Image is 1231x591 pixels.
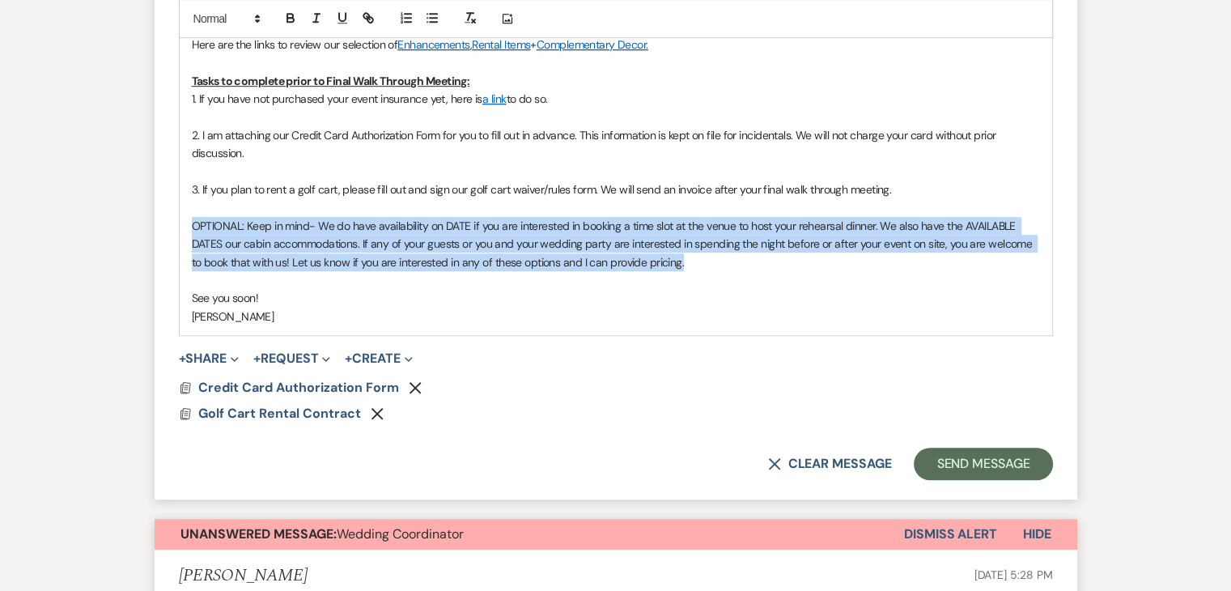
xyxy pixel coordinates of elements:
a: a link [482,91,507,106]
span: Golf Cart Rental Contract [198,405,361,422]
button: Request [253,352,330,365]
span: Credit Card Authorization Form [198,379,399,396]
span: OPTIONAL: Keep in mind- We do have availability on DATE if you are interested in booking a time s... [192,219,1035,270]
span: + [179,352,186,365]
button: Unanswered Message:Wedding Coordinator [155,519,904,550]
span: 2. I am attaching our Credit Card Authorization Form for you to fill out in advance. This informa... [192,128,999,160]
button: Dismiss Alert [904,519,997,550]
span: [PERSON_NAME] [192,309,274,324]
button: Share [179,352,240,365]
span: + [253,352,261,365]
button: Clear message [768,457,891,470]
a: Rental Items [472,37,530,52]
a: Enhancements [397,37,469,52]
span: Here are the links to review our selection of [192,37,398,52]
span: to do so. [506,91,547,106]
span: Wedding Coordinator [180,525,464,542]
button: Send Message [914,448,1052,480]
button: Credit Card Authorization Form [198,378,403,398]
span: See you soon! [192,291,259,305]
button: Create [345,352,412,365]
button: Hide [997,519,1077,550]
span: + [530,37,536,52]
span: Hide [1023,525,1051,542]
span: , [470,37,472,52]
strong: Unanswered Message: [180,525,337,542]
span: + [345,352,352,365]
u: Tasks to complete prior to Final Walk Through Meeting: [192,74,470,88]
span: 3. If you plan to rent a golf cart, please fill out and sign our golf cart waiver/rules form. We ... [192,182,892,197]
button: Golf Cart Rental Contract [198,404,365,423]
h5: [PERSON_NAME] [179,566,308,586]
span: [DATE] 5:28 PM [974,568,1052,582]
span: 1. If you have not purchased your event insurance yet, here is [192,91,482,106]
a: Complementary Decor. [537,37,648,52]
